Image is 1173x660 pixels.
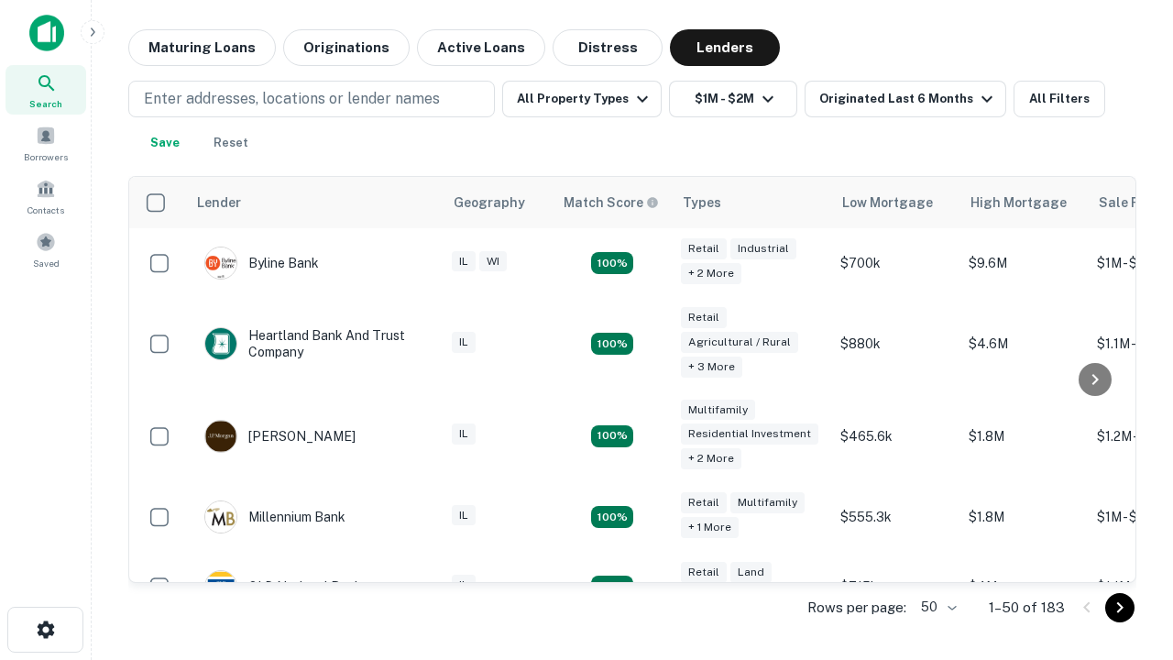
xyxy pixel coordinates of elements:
div: Matching Properties: 27, hasApolloMatch: undefined [591,425,633,447]
div: Types [683,192,721,214]
div: 50 [914,594,959,621]
span: Contacts [27,203,64,217]
div: Multifamily [681,400,755,421]
img: picture [205,247,236,279]
a: Contacts [5,171,86,221]
td: $4.6M [959,298,1088,390]
img: picture [205,421,236,452]
a: Borrowers [5,118,86,168]
a: Saved [5,225,86,274]
button: Active Loans [417,29,545,66]
img: picture [205,501,236,533]
span: Saved [33,256,60,270]
div: Residential Investment [681,423,818,445]
div: Low Mortgage [842,192,933,214]
td: $1.8M [959,390,1088,483]
td: $9.6M [959,228,1088,298]
div: Lender [197,192,241,214]
div: + 3 more [681,357,742,378]
div: + 2 more [681,448,741,469]
td: $715k [831,552,959,621]
img: picture [205,571,236,602]
button: Go to next page [1105,593,1135,622]
div: + 2 more [681,263,741,284]
div: Multifamily [730,492,805,513]
th: Capitalize uses an advanced AI algorithm to match your search with the best lender. The match sco... [553,177,672,228]
div: IL [452,423,476,445]
th: Low Mortgage [831,177,959,228]
div: Millennium Bank [204,500,345,533]
div: IL [452,251,476,272]
div: IL [452,575,476,596]
button: Save your search to get updates of matches that match your search criteria. [136,125,194,161]
img: picture [205,328,236,359]
div: Retail [681,492,727,513]
button: Lenders [670,29,780,66]
div: Land [730,562,772,583]
div: OLD National Bank [204,570,362,603]
button: Originated Last 6 Months [805,81,1006,117]
td: $4M [959,552,1088,621]
th: Lender [186,177,443,228]
div: IL [452,332,476,353]
div: Matching Properties: 18, hasApolloMatch: undefined [591,576,633,598]
button: Maturing Loans [128,29,276,66]
div: Agricultural / Rural [681,332,798,353]
div: Originated Last 6 Months [819,88,998,110]
button: $1M - $2M [669,81,797,117]
div: + 1 more [681,517,739,538]
div: High Mortgage [970,192,1067,214]
button: Originations [283,29,410,66]
img: capitalize-icon.png [29,15,64,51]
div: Retail [681,307,727,328]
th: Types [672,177,831,228]
a: Search [5,65,86,115]
button: Enter addresses, locations or lender names [128,81,495,117]
div: IL [452,505,476,526]
p: 1–50 of 183 [989,597,1065,619]
p: Enter addresses, locations or lender names [144,88,440,110]
th: High Mortgage [959,177,1088,228]
div: Byline Bank [204,247,319,280]
h6: Match Score [564,192,655,213]
div: Retail [681,562,727,583]
button: Distress [553,29,663,66]
td: $700k [831,228,959,298]
div: Geography [454,192,525,214]
td: $555.3k [831,482,959,552]
div: Capitalize uses an advanced AI algorithm to match your search with the best lender. The match sco... [564,192,659,213]
div: Retail [681,238,727,259]
div: Matching Properties: 17, hasApolloMatch: undefined [591,333,633,355]
div: [PERSON_NAME] [204,420,356,453]
th: Geography [443,177,553,228]
td: $880k [831,298,959,390]
span: Search [29,96,62,111]
iframe: Chat Widget [1081,513,1173,601]
td: $1.8M [959,482,1088,552]
button: Reset [202,125,260,161]
div: Matching Properties: 16, hasApolloMatch: undefined [591,506,633,528]
span: Borrowers [24,149,68,164]
button: All Property Types [502,81,662,117]
div: Heartland Bank And Trust Company [204,327,424,360]
div: WI [479,251,507,272]
div: Matching Properties: 20, hasApolloMatch: undefined [591,252,633,274]
td: $465.6k [831,390,959,483]
div: Industrial [730,238,796,259]
p: Rows per page: [807,597,906,619]
button: All Filters [1014,81,1105,117]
